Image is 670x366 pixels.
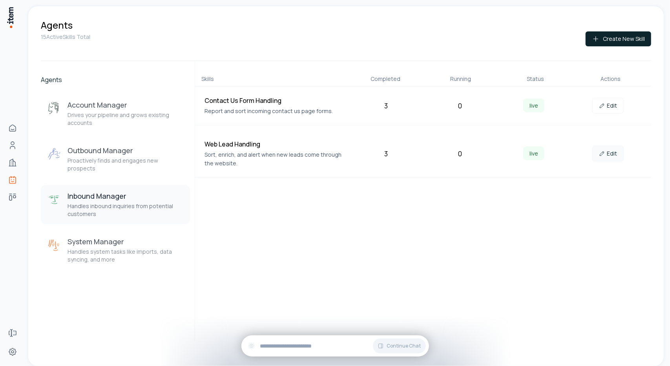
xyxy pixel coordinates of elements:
p: Handles inbound inquiries from potential customers [68,202,184,218]
a: Contacts [5,137,20,153]
p: 15 Active Skills Total [41,33,90,41]
button: Account ManagerAccount ManagerDrives your pipeline and grows existing accounts [41,94,190,133]
button: Continue Chat [373,339,426,353]
h2: Agents [41,75,190,84]
span: live [523,146,544,160]
h4: Contact Us Form Handling [204,96,346,105]
img: Outbound Manager [47,147,61,161]
div: Skills [201,75,345,83]
img: System Manager [47,238,61,253]
button: System ManagerSystem ManagerHandles system tasks like imports, data syncing, and more [41,231,190,270]
a: Agents [5,172,20,188]
img: Inbound Manager [47,193,61,207]
span: Continue Chat [387,343,421,349]
h4: Web Lead Handling [204,139,346,149]
a: deals [5,189,20,205]
button: Inbound ManagerInbound ManagerHandles inbound inquiries from potential customers [41,185,190,224]
p: Sort, enrich, and alert when new leads come through the website. [204,150,346,168]
p: Handles system tasks like imports, data syncing, and more [68,248,184,264]
h3: Account Manager [68,100,184,110]
a: Edit [592,146,624,161]
img: Item Brain Logo [6,6,14,29]
button: Create New Skill [586,31,651,46]
div: Completed [351,75,420,83]
p: Drives your pipeline and grows existing accounts [68,111,184,127]
span: live [523,99,544,112]
div: Actions [576,75,645,83]
h3: Inbound Manager [68,191,184,201]
div: 0 [426,100,494,111]
div: Continue Chat [241,335,429,357]
h1: Agents [41,19,73,31]
a: Home [5,120,20,136]
div: 0 [426,148,494,159]
a: Forms [5,325,20,341]
div: Running [426,75,495,83]
img: Account Manager [47,102,61,116]
h3: Outbound Manager [68,146,184,155]
p: Report and sort incoming contact us page forms. [204,107,346,115]
button: Outbound ManagerOutbound ManagerProactively finds and engages new prospects [41,139,190,179]
a: Settings [5,344,20,360]
div: 3 [352,148,420,159]
a: Companies [5,155,20,170]
div: 3 [352,100,420,111]
h3: System Manager [68,237,184,246]
div: Status [501,75,570,83]
a: Edit [592,98,624,113]
p: Proactively finds and engages new prospects [68,157,184,172]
